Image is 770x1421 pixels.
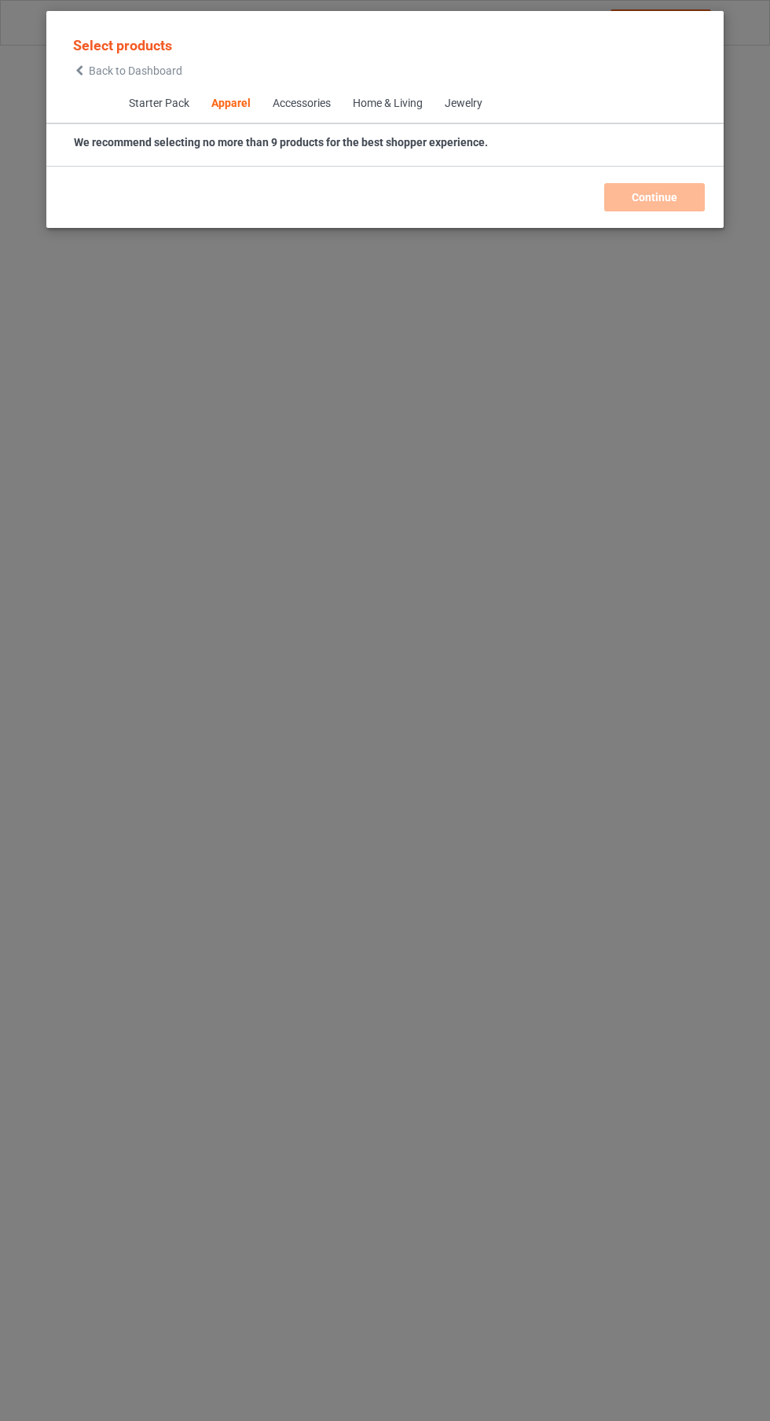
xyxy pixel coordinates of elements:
[272,96,330,112] div: Accessories
[211,96,250,112] div: Apparel
[352,96,422,112] div: Home & Living
[117,85,200,123] span: Starter Pack
[73,37,172,53] span: Select products
[89,64,182,77] span: Back to Dashboard
[74,136,488,149] strong: We recommend selecting no more than 9 products for the best shopper experience.
[444,96,482,112] div: Jewelry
